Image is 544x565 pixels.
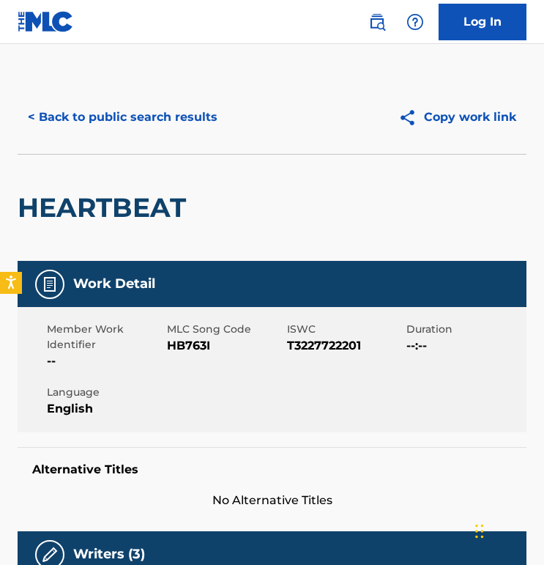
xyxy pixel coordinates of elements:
a: Public Search [362,7,392,37]
button: < Back to public search results [18,99,228,136]
span: MLC Song Code [167,322,283,337]
span: HB763I [167,337,283,355]
img: help [406,13,424,31]
div: Help [400,7,430,37]
h5: Work Detail [73,276,155,292]
img: search [368,13,386,31]
span: Member Work Identifier [47,322,163,352]
h5: Alternative Titles [32,462,512,477]
img: Copy work link [398,108,424,127]
img: MLC Logo [18,11,74,32]
span: --:-- [406,337,523,355]
span: ISWC [287,322,403,337]
h5: Writers (3) [73,546,145,563]
div: Drag [475,509,484,553]
span: No Alternative Titles [18,492,526,509]
span: T3227722201 [287,337,403,355]
a: Log In [439,4,526,40]
img: Work Detail [41,276,59,293]
span: Language [47,385,163,400]
h2: HEARTBEAT [18,191,193,224]
span: Duration [406,322,523,337]
span: -- [47,352,163,370]
iframe: Chat Widget [471,495,544,565]
button: Copy work link [388,99,526,136]
img: Writers [41,546,59,564]
span: English [47,400,163,418]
